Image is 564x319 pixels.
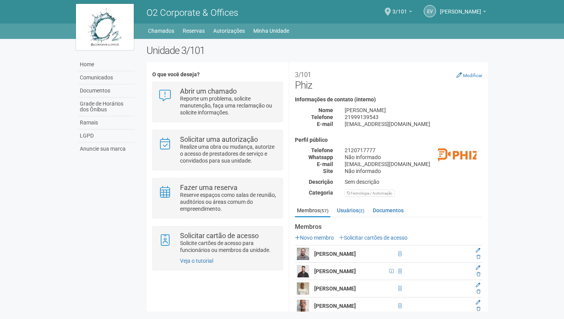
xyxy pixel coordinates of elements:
[318,107,333,113] strong: Nome
[309,190,333,196] strong: Categoria
[297,282,309,295] img: user.png
[335,205,366,216] a: Usuários(2)
[440,10,486,16] a: [PERSON_NAME]
[76,4,134,50] img: logo.jpg
[180,143,277,164] p: Realize uma obra ou mudança, autorize o acesso de prestadores de serviço e convidados para sua un...
[180,135,258,143] strong: Solicitar uma autorização
[146,7,238,18] span: O2 Corporate & Offices
[339,107,488,114] div: [PERSON_NAME]
[309,179,333,185] strong: Descrição
[253,25,289,36] a: Minha Unidade
[317,161,333,167] strong: E-mail
[476,300,480,305] a: Editar membro
[295,235,334,241] a: Novo membro
[440,1,481,15] span: Eduany Vidal
[311,147,333,153] strong: Telefone
[317,121,333,127] strong: E-mail
[180,240,277,254] p: Solicite cartões de acesso para funcionários ou membros da unidade.
[180,258,213,264] a: Veja o tutorial
[152,72,283,77] h4: O que você deseja?
[180,232,259,240] strong: Solicitar cartão de acesso
[78,71,135,84] a: Comunicados
[146,45,488,56] h2: Unidade 3/101
[308,154,333,160] strong: Whatsapp
[371,205,406,216] a: Documentos
[180,191,277,212] p: Reserve espaços como salas de reunião, auditórios ou áreas comum do empreendimento.
[314,251,356,257] strong: [PERSON_NAME]
[78,143,135,155] a: Anuncie sua marca
[78,84,135,97] a: Documentos
[476,272,480,277] a: Excluir membro
[78,97,135,116] a: Grade de Horários dos Ônibus
[180,183,237,191] strong: Fazer uma reserva
[295,223,482,230] strong: Membros
[339,121,488,128] div: [EMAIL_ADDRESS][DOMAIN_NAME]
[158,184,277,212] a: Fazer uma reserva Reserve espaços como salas de reunião, auditórios ou áreas comum do empreendime...
[314,268,356,274] strong: [PERSON_NAME]
[345,190,395,197] div: Tecnologia / Automação
[148,25,174,36] a: Chamados
[180,87,237,95] strong: Abrir um chamado
[476,265,480,270] a: Editar membro
[339,168,488,175] div: Não informado
[314,285,356,292] strong: [PERSON_NAME]
[213,25,245,36] a: Autorizações
[180,95,277,116] p: Reporte um problema, solicite manutenção, faça uma reclamação ou solicite informações.
[476,306,480,312] a: Excluir membro
[424,5,436,17] a: EV
[183,25,205,36] a: Reservas
[295,97,482,102] h4: Informações de contato (interno)
[476,282,480,288] a: Editar membro
[392,1,407,15] span: 3/101
[158,88,277,116] a: Abrir um chamado Reporte um problema, solicite manutenção, faça uma reclamação ou solicite inform...
[78,116,135,129] a: Ramais
[392,10,412,16] a: 3/101
[463,73,482,78] small: Modificar
[339,178,488,185] div: Sem descrição
[297,300,309,312] img: user.png
[339,235,407,241] a: Solicitar cartões de acesso
[314,303,356,309] strong: [PERSON_NAME]
[78,58,135,71] a: Home
[339,161,488,168] div: [EMAIL_ADDRESS][DOMAIN_NAME]
[158,136,277,164] a: Solicitar uma autorização Realize uma obra ou mudança, autorize o acesso de prestadores de serviç...
[295,205,330,217] a: Membros(57)
[297,248,309,260] img: user.png
[438,137,476,176] img: business.png
[456,72,482,78] a: Modificar
[339,147,488,154] div: 2120717777
[295,71,311,79] small: 3/101
[476,289,480,294] a: Excluir membro
[339,114,488,121] div: 21999139543
[158,232,277,254] a: Solicitar cartão de acesso Solicite cartões de acesso para funcionários ou membros da unidade.
[476,248,480,253] a: Editar membro
[339,154,488,161] div: Não informado
[359,208,364,213] small: (2)
[476,254,480,260] a: Excluir membro
[78,129,135,143] a: LGPD
[295,68,482,91] h2: Phiz
[311,114,333,120] strong: Telefone
[297,265,309,277] img: user.png
[320,208,328,213] small: (57)
[295,137,482,143] h4: Perfil público
[323,168,333,174] strong: Site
